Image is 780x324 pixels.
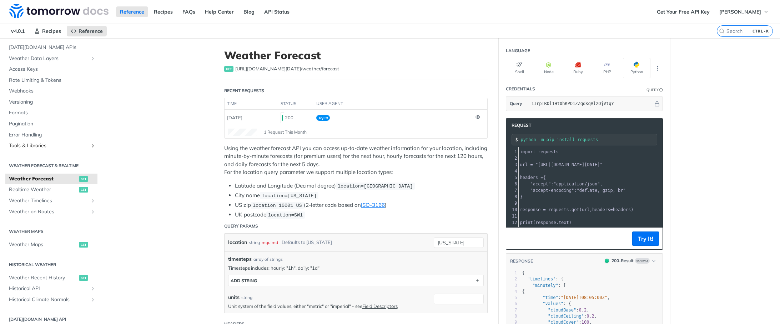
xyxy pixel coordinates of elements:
a: Access Keys [5,64,97,75]
span: Error Handling [9,131,96,139]
div: 1 [506,149,518,155]
button: Show subpages for Weather on Routes [90,209,96,215]
span: 0.2 [579,308,587,313]
span: = [530,162,533,167]
div: ADD string [231,278,257,283]
span: 1 Request This Month [264,129,307,135]
span: import [520,149,535,154]
div: 4 [506,289,517,295]
label: location [228,237,247,248]
span: : [ [522,283,566,288]
div: 11 [506,213,518,219]
div: 6 [506,181,518,187]
span: get [79,242,88,248]
a: Formats [5,108,97,118]
li: City name [235,191,488,200]
span: [DATE][DOMAIN_NAME] APIs [9,44,96,51]
span: = [543,207,546,212]
a: Weather Data LayersShow subpages for Weather Data Layers [5,53,97,64]
span: "minutely" [532,283,558,288]
th: time [225,98,278,110]
a: Rate Limiting & Tokens [5,75,97,86]
div: Recent Requests [224,88,264,94]
p: Unit system of the field values, either "metric" or "imperial" - see [228,303,430,309]
span: get [79,176,88,182]
span: 200 [605,259,609,263]
span: headers [592,207,610,212]
span: url [582,207,590,212]
span: requests [538,149,559,154]
div: 3 [506,283,517,289]
span: Access Keys [9,66,96,73]
span: [PERSON_NAME] [719,9,761,15]
button: Show subpages for Weather Data Layers [90,56,96,61]
div: 7 [506,307,517,313]
span: : [520,188,626,193]
span: "application/json" [553,181,600,186]
a: FAQs [178,6,199,17]
button: Node [535,58,563,78]
div: string [249,237,260,248]
a: [DATE][DOMAIN_NAME] APIs [5,42,97,53]
a: Weather Forecastget [5,174,97,184]
span: response [520,207,541,212]
button: Show subpages for Historical Climate Normals [90,297,96,303]
button: Show subpages for Tools & Libraries [90,143,96,149]
button: Show subpages for Weather Timelines [90,198,96,204]
span: "cloudCeiling" [548,314,584,319]
a: Reference [116,6,148,17]
canvas: Line Graph [228,129,257,136]
span: get [79,187,88,193]
span: headers [613,207,631,212]
span: = [540,175,543,180]
span: location=SW1 [268,213,303,218]
div: 200 - Result [612,258,634,264]
button: 200200-ResultExample [601,257,659,264]
h2: Historical Weather [5,261,97,268]
img: Tomorrow.io Weather API Docs [9,4,109,18]
a: Help Center [201,6,238,17]
div: 5 [506,295,517,301]
button: Ruby [564,58,592,78]
div: 9 [506,200,518,206]
span: 200 [282,115,283,121]
h1: Weather Forecast [224,49,488,62]
span: url [520,162,528,167]
a: Weather TimelinesShow subpages for Weather Timelines [5,195,97,206]
button: Hide [653,100,661,107]
span: v4.0.1 [7,26,29,36]
span: Pagination [9,120,96,128]
span: timesteps [228,255,252,263]
span: Webhooks [9,88,96,95]
div: QueryInformation [646,87,663,93]
span: Realtime Weather [9,186,77,193]
div: 8 [506,313,517,319]
span: Reference [79,28,103,34]
a: Tools & LibrariesShow subpages for Tools & Libraries [5,140,97,151]
span: Historical Climate Normals [9,296,88,303]
span: Recipes [42,28,61,34]
button: More Languages [652,63,663,74]
h2: Weather Maps [5,228,97,235]
span: get [224,66,233,72]
span: "accept-encoding" [530,188,574,193]
th: user agent [314,98,473,110]
div: Language [506,48,530,54]
a: Realtime Weatherget [5,184,97,195]
span: . ( , ) [520,207,634,212]
a: Versioning [5,97,97,108]
svg: Search [719,28,725,34]
a: ISO-3166 [361,201,385,208]
div: 7 [506,187,518,194]
span: "[DATE]T08:05:00Z" [561,295,607,300]
svg: More ellipsis [654,65,661,71]
p: Timesteps includes: hourly: "1h", daily: "1d" [228,265,484,271]
span: : , [520,181,603,186]
a: Pagination [5,119,97,129]
span: Example [635,258,650,264]
i: Information [659,88,663,92]
a: Error Handling [5,130,97,140]
span: Weather Maps [9,241,77,248]
th: status [278,98,314,110]
div: 12 [506,219,518,226]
